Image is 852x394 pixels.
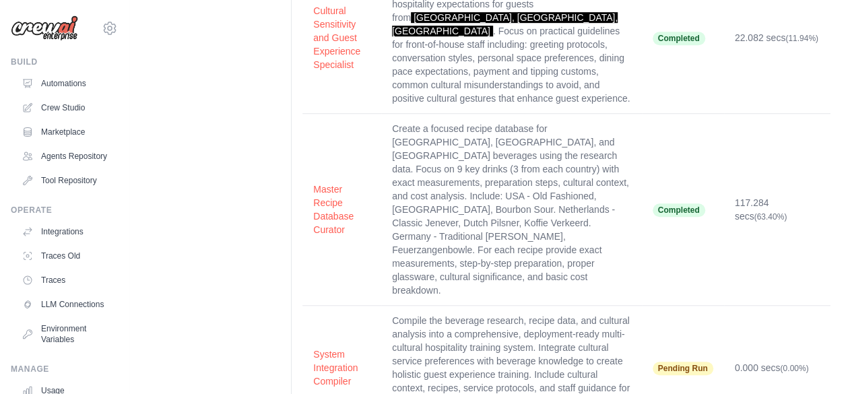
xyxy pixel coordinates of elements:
a: Traces Old [16,245,118,267]
img: Logo [11,15,78,41]
a: Crew Studio [16,97,118,119]
a: Environment Variables [16,318,118,350]
span: Pending Run [653,362,713,375]
span: Completed [653,32,705,45]
button: Master Recipe Database Curator [313,183,370,236]
span: [GEOGRAPHIC_DATA], [GEOGRAPHIC_DATA], [GEOGRAPHIC_DATA] [392,12,618,36]
button: Cultural Sensitivity and Guest Experience Specialist [313,4,370,71]
iframe: Chat Widget [785,329,852,394]
a: Marketplace [16,121,118,143]
a: Automations [16,73,118,94]
td: 117.284 secs [724,114,830,306]
button: System Integration Compiler [313,348,370,388]
span: (0.00%) [780,364,808,373]
div: Operate [11,205,118,216]
a: Agents Repository [16,145,118,167]
a: Traces [16,269,118,291]
div: Build [11,57,118,67]
span: Completed [653,203,705,217]
span: (11.94%) [785,34,818,43]
span: (63.40%) [754,212,787,222]
a: LLM Connections [16,294,118,315]
a: Integrations [16,221,118,242]
td: Create a focused recipe database for [GEOGRAPHIC_DATA], [GEOGRAPHIC_DATA], and [GEOGRAPHIC_DATA] ... [381,114,642,306]
a: Tool Repository [16,170,118,191]
div: Manage [11,364,118,374]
